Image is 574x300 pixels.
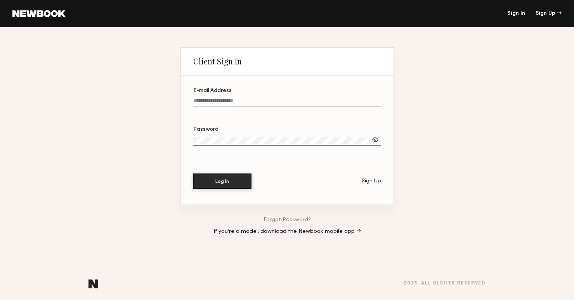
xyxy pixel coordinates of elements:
div: Sign Up [362,179,381,184]
div: Client Sign In [193,57,242,66]
div: 2025 , all rights reserved [404,281,486,286]
input: E-mail Address [193,98,381,107]
input: Password [193,137,381,146]
div: E-mail Address [193,88,381,94]
a: Forgot Password? [264,217,311,223]
div: Password [193,127,381,132]
a: Sign In [507,11,525,16]
a: If you’re a model, download the Newbook mobile app → [213,229,361,234]
button: Log In [193,173,251,189]
div: Sign Up [536,11,562,16]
